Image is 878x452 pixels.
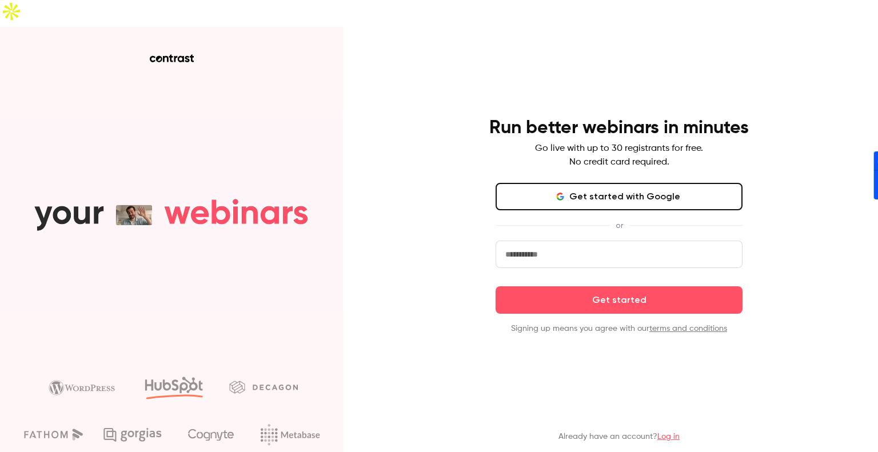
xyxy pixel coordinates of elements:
[496,323,743,334] p: Signing up means you agree with our
[610,219,629,231] span: or
[229,381,298,393] img: decagon
[657,433,680,441] a: Log in
[496,286,743,314] button: Get started
[535,142,703,169] p: Go live with up to 30 registrants for free. No credit card required.
[558,431,680,442] p: Already have an account?
[496,183,743,210] button: Get started with Google
[489,117,749,139] h4: Run better webinars in minutes
[649,325,727,333] a: terms and conditions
